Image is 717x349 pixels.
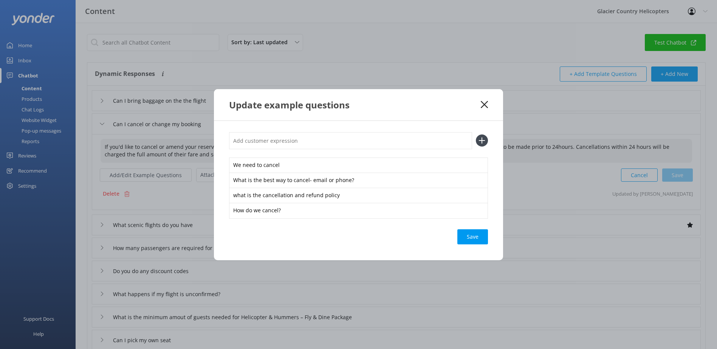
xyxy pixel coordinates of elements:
[229,203,488,219] div: How do we cancel?
[229,188,488,204] div: what is the cancellation and refund policy
[457,229,488,244] button: Save
[481,101,488,108] button: Close
[229,132,472,149] input: Add customer expression
[229,158,488,173] div: We need to cancel
[229,99,481,111] div: Update example questions
[229,173,488,188] div: What is the best way to cancel- email or phone?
